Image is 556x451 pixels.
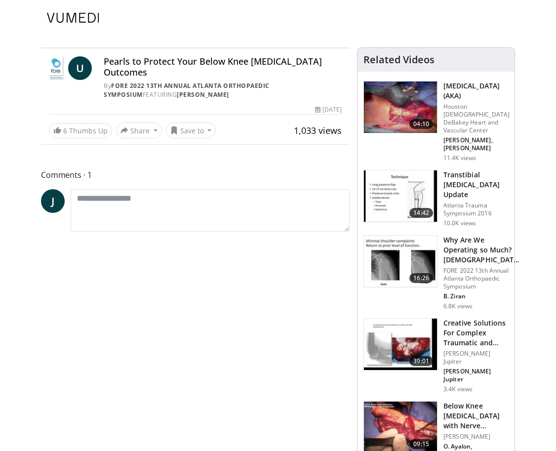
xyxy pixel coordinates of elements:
span: Comments 1 [41,168,350,181]
img: d4e3069d-b54d-4211-8b60-60b49490d956.150x105_q85_crop-smart_upscale.jpg [364,319,437,370]
a: 6 Thumbs Up [49,123,112,138]
div: [DATE] [315,105,342,114]
p: 6.8K views [443,302,473,310]
p: [PERSON_NAME] [443,433,509,441]
img: VuMedi Logo [47,13,99,23]
p: Houston [DEMOGRAPHIC_DATA] DeBakey Heart and Vascular Center [443,103,510,134]
span: 14:42 [409,208,433,218]
p: Atlanta Trauma Symposium 2016 [443,202,509,217]
h4: Related Videos [363,54,435,66]
p: 11.4K views [443,154,476,162]
a: J [41,189,65,213]
p: Maham Rahimi [443,136,510,152]
span: 1,033 views [294,124,342,136]
img: FORE 2022 13th Annual Atlanta Orthopaedic Symposium [49,56,64,80]
a: 14:42 Transtibial [MEDICAL_DATA] Update Atlanta Trauma Symposium 2016 10.0K views [363,170,509,227]
p: 3.4K views [443,385,473,393]
img: dd278d4f-be59-4607-9cdd-c9a8ebe87039.150x105_q85_crop-smart_upscale.jpg [364,82,437,133]
a: 04:10 [MEDICAL_DATA] (AKA) Houston [DEMOGRAPHIC_DATA] DeBakey Heart and Vascular Center [PERSON_N... [363,81,509,162]
img: bKdxKv0jK92UJBOH4xMDoxOjRuMTvBNj.150x105_q85_crop-smart_upscale.jpg [364,170,437,222]
div: By FEATURING [104,82,342,99]
a: [PERSON_NAME] [177,90,229,99]
span: 39:01 [409,356,433,366]
h3: Transtibial [MEDICAL_DATA] Update [443,170,509,200]
p: Jesse B. Jupiter [443,368,509,383]
h3: Below Knee [MEDICAL_DATA] with Nerve Management [443,401,509,431]
a: U [68,56,92,80]
a: 16:26 Why Are We Operating so Much? [DEMOGRAPHIC_DATA] vs Pragmatism FORE 2022 13th Annual Atlant... [363,235,509,310]
h3: Why Are We Operating so Much? [DEMOGRAPHIC_DATA] vs Pragmatism [443,235,520,265]
p: Bruce Ziran [443,292,520,300]
span: 04:10 [409,119,433,129]
button: Share [116,123,162,138]
h4: Pearls to Protect Your Below Knee [MEDICAL_DATA] Outcomes [104,56,342,78]
span: 6 [63,126,67,135]
a: 39:01 Creative Solutions For Complex Traumatic and Reconstructive Problems… [PERSON_NAME] Jupiter... [363,318,509,393]
a: FORE 2022 13th Annual Atlanta Orthopaedic Symposium [104,82,270,99]
h3: [MEDICAL_DATA] (AKA) [443,81,510,101]
span: 09:15 [409,439,433,449]
p: FORE 2022 13th Annual Atlanta Orthopaedic Symposium [443,267,520,290]
p: [PERSON_NAME] Jupiter [443,350,509,366]
h3: Creative Solutions For Complex Traumatic and Reconstructive Problems of the Extremities [443,318,509,348]
p: 10.0K views [443,219,476,227]
img: 99079dcb-b67f-40ef-8516-3995f3d1d7db.150x105_q85_crop-smart_upscale.jpg [364,236,437,287]
span: 16:26 [409,273,433,283]
button: Save to [166,123,216,138]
